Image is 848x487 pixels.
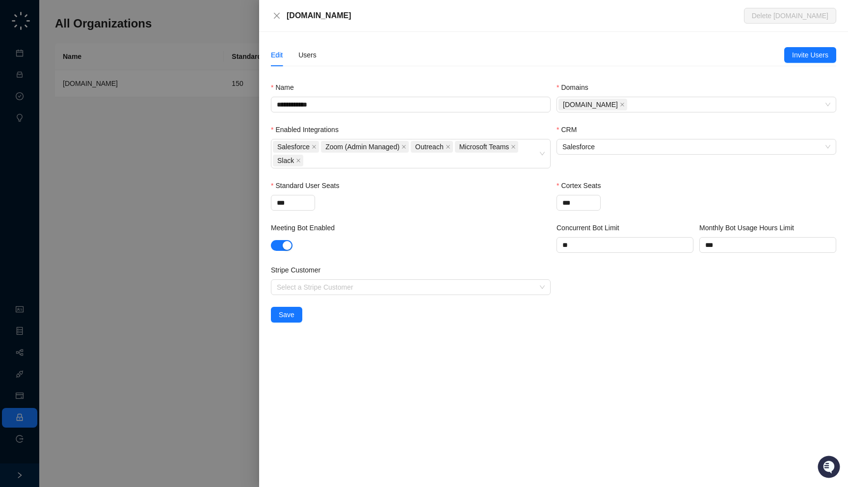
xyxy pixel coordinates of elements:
button: Close [271,10,283,22]
span: Zoom (Admin Managed) [321,141,409,153]
button: Invite Users [784,47,836,63]
label: CRM [556,124,583,135]
span: Save [279,309,294,320]
a: 📶Status [40,134,79,151]
div: 📶 [44,138,52,146]
h2: How can we help? [10,55,179,71]
img: Swyft AI [10,10,29,29]
div: Users [298,50,317,60]
iframe: Open customer support [817,455,843,481]
div: 📚 [10,138,18,146]
p: Welcome 👋 [10,39,179,55]
span: close [296,158,301,163]
input: Cortex Seats [557,195,600,210]
label: Enabled Integrations [271,124,345,135]
span: close [401,144,406,149]
div: Edit [271,50,283,60]
input: Concurrent Bot Limit [557,238,693,252]
span: Pylon [98,162,119,169]
span: Salesforce [562,139,830,154]
a: Powered byPylon [69,161,119,169]
span: Microsoft Teams [459,141,509,152]
span: Slack [277,155,294,166]
input: Domains [629,101,631,108]
span: Zoom (Admin Managed) [325,141,399,152]
label: Concurrent Bot Limit [556,222,626,233]
div: [DOMAIN_NAME] [287,10,744,22]
span: Microsoft Teams [455,141,519,153]
label: Meeting Bot Enabled [271,222,342,233]
span: Salesforce [277,141,310,152]
span: Salesforce [273,141,319,153]
span: Outreach [411,141,453,153]
button: Delete [DOMAIN_NAME] [744,8,836,24]
input: Monthly Bot Usage Hours Limit [700,238,836,252]
span: Status [54,137,76,147]
span: close [446,144,450,149]
button: Start new chat [167,92,179,104]
label: Name [271,82,301,93]
button: Meeting Bot Enabled [271,240,292,251]
button: Save [271,307,302,323]
input: Enabled Integrations [305,157,307,164]
input: Stripe Customer [277,280,539,295]
input: Name [271,97,551,112]
div: We're available if you need us! [33,99,124,107]
span: Invite Users [792,50,828,60]
label: Monthly Bot Usage Hours Limit [699,222,801,233]
label: Domains [556,82,595,93]
input: Standard User Seats [271,195,315,210]
span: Docs [20,137,36,147]
img: 5124521997842_fc6d7dfcefe973c2e489_88.png [10,89,27,107]
span: synthesia.io [558,99,627,110]
label: Standard User Seats [271,180,346,191]
span: close [312,144,317,149]
label: Cortex Seats [556,180,608,191]
span: Outreach [415,141,444,152]
span: [DOMAIN_NAME] [563,99,618,110]
span: close [620,102,625,107]
label: Stripe Customer [271,265,327,275]
span: Slack [273,155,303,166]
a: 📚Docs [6,134,40,151]
div: Start new chat [33,89,161,99]
span: close [273,12,281,20]
span: close [511,144,516,149]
